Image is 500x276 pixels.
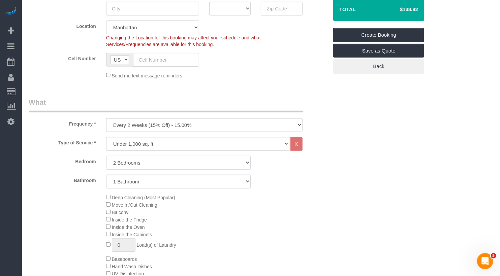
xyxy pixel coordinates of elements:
label: Cell Number [24,53,101,62]
label: Bathroom [24,175,101,184]
a: Save as Quote [333,44,424,58]
span: Inside the Cabinets [112,232,152,237]
input: City [106,2,199,15]
span: Inside the Fridge [112,217,147,222]
span: Hand Wash Dishes [112,264,152,269]
span: Move In/Out Cleaning [112,202,157,208]
span: Changing the Location for this booking may affect your schedule and what Services/Frequencies are... [106,35,261,47]
legend: What [29,97,303,112]
span: Baseboards [112,256,137,262]
span: Deep Cleaning (Most Popular) [112,195,175,200]
input: Cell Number [133,53,199,67]
strong: Total [339,6,356,12]
span: 5 [491,253,496,258]
img: Automaid Logo [4,7,18,16]
span: Load(s) of Laundry [137,242,177,248]
label: Bedroom [24,156,101,165]
label: Frequency * [24,118,101,127]
span: Send me text message reminders [112,73,182,78]
a: Back [333,59,424,73]
h4: $138.82 [380,7,418,12]
label: Type of Service * [24,137,101,146]
iframe: Intercom live chat [477,253,493,269]
input: Zip Code [261,2,302,15]
span: Balcony [112,210,129,215]
label: Location [24,21,101,30]
span: Inside the Oven [112,225,145,230]
a: Create Booking [333,28,424,42]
